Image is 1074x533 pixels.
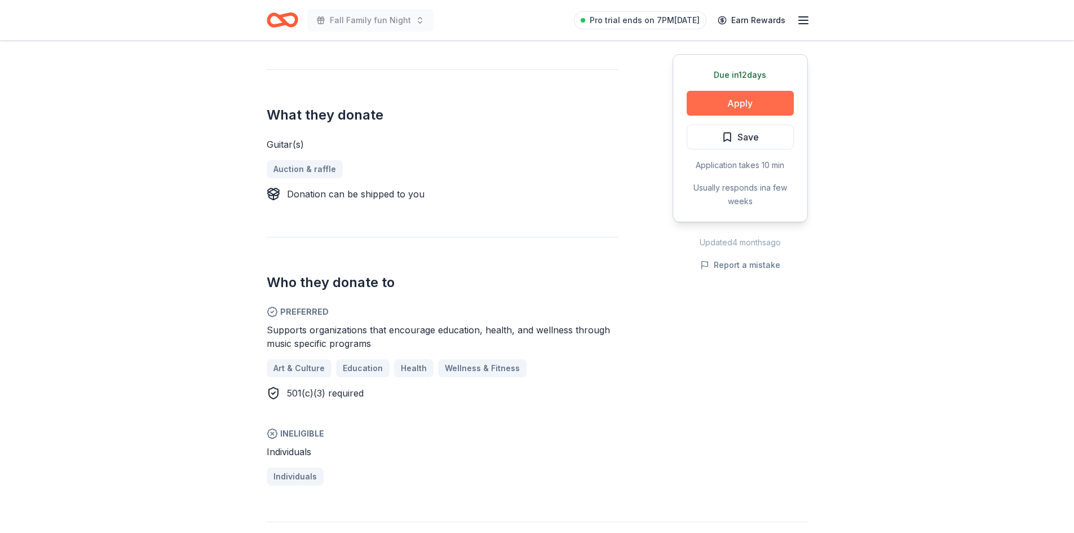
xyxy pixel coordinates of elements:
a: Pro trial ends on 7PM[DATE] [574,11,706,29]
span: Art & Culture [273,362,325,375]
a: Earn Rewards [711,10,792,30]
div: Donation can be shipped to you [287,187,425,201]
a: Individuals [267,468,324,486]
a: Health [394,359,434,377]
span: Pro trial ends on 7PM[DATE] [590,14,700,27]
a: Home [267,7,298,33]
div: Updated 4 months ago [673,236,808,249]
span: Wellness & Fitness [445,362,520,375]
span: Health [401,362,427,375]
div: Due in 12 days [687,68,794,82]
a: Auction & raffle [267,160,343,178]
span: Preferred [267,305,618,319]
span: Supports organizations that encourage education, health, and wellness through music specific prog... [267,324,610,349]
button: Save [687,125,794,149]
button: Report a mistake [700,258,780,272]
a: Education [336,359,390,377]
span: Individuals [267,446,311,457]
div: Guitar(s) [267,138,618,151]
span: Save [737,130,759,144]
span: Fall Family fun Night [330,14,411,27]
a: Wellness & Fitness [438,359,527,377]
span: Individuals [273,470,317,483]
button: Fall Family fun Night [307,9,434,32]
span: Ineligible [267,427,618,441]
a: Art & Culture [267,359,332,377]
span: 501(c)(3) required [287,387,364,399]
span: Education [343,362,383,375]
h2: Who they donate to [267,274,618,292]
div: Application takes 10 min [687,158,794,172]
div: Usually responds in a few weeks [687,181,794,208]
button: Apply [687,91,794,116]
h2: What they donate [267,106,618,124]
